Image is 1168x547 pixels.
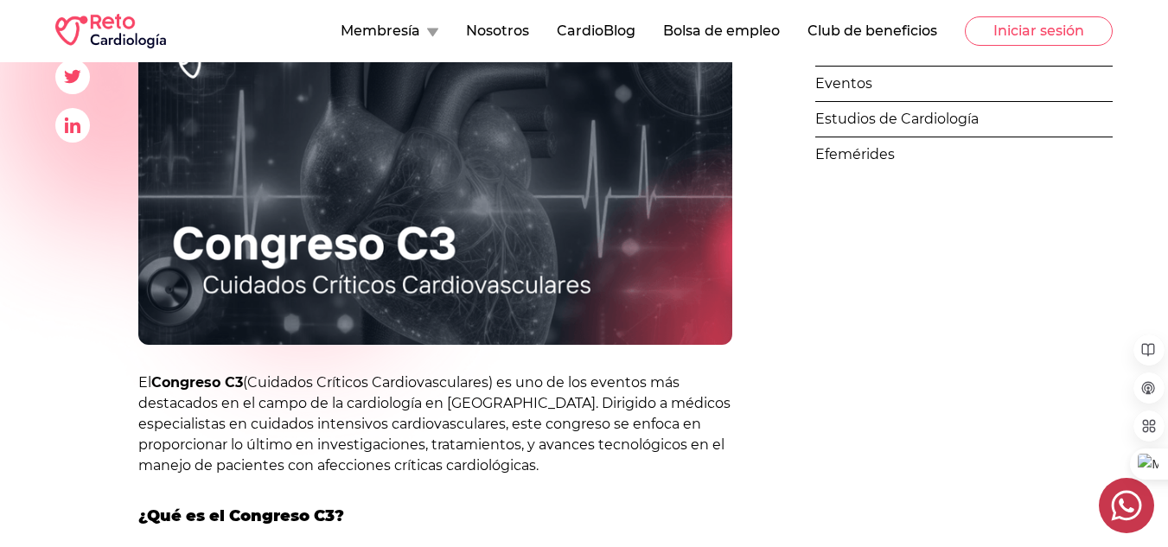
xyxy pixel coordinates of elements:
button: Membresía [341,21,438,41]
strong: Congreso C3 [151,374,243,391]
a: Efemérides [815,137,1113,172]
a: Estudios de Cardiología [815,102,1113,137]
button: CardioBlog [557,21,635,41]
strong: ¿Qué es el Congreso C3? [138,506,344,525]
img: RETO Cardio Logo [55,14,166,48]
p: El (Cuidados Críticos Cardiovasculares) es uno de los eventos más destacados en el campo de la ca... [138,372,732,476]
a: Eventos [815,67,1113,102]
button: Nosotros [466,21,529,41]
img: Cuidados Críticos Cardiovasculares [138,11,732,346]
button: Iniciar sesión [965,16,1113,46]
button: Bolsa de empleo [663,21,780,41]
button: Club de beneficios [807,21,937,41]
